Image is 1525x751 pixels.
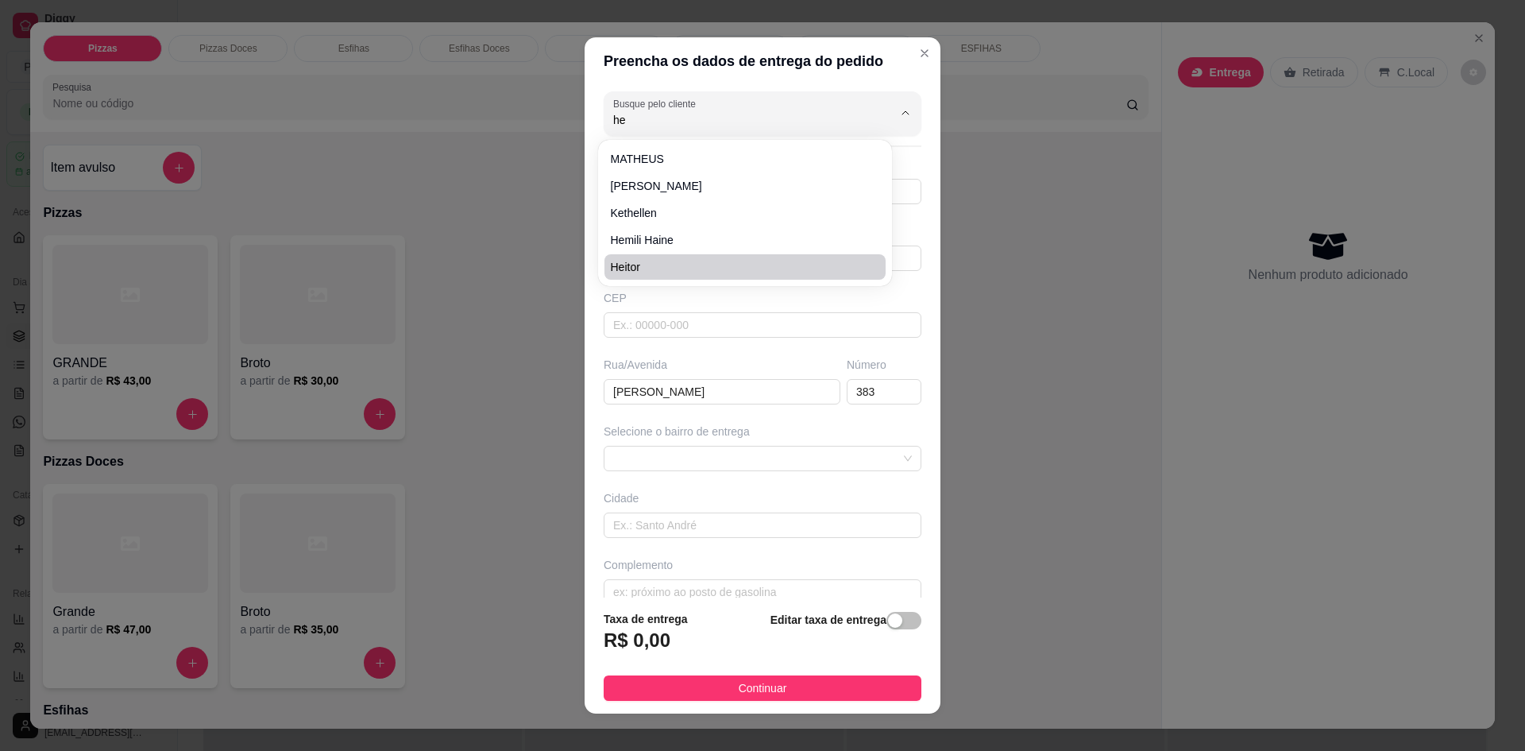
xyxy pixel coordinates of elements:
[604,146,886,280] ul: Suggestions
[770,614,886,626] strong: Editar taxa de entrega
[604,579,921,605] input: ex: próximo ao posto de gasolina
[604,613,688,625] strong: Taxa de entrega
[847,357,921,373] div: Número
[604,513,921,538] input: Ex.: Santo André
[739,679,787,697] span: Continuar
[912,41,937,66] button: Close
[611,151,863,167] span: MATHEUS
[604,557,921,573] div: Complemento
[604,290,921,306] div: CEP
[585,37,940,85] header: Preencha os dados de entrega do pedido
[613,112,867,128] input: Busque pelo cliente
[601,143,889,283] div: Suggestions
[611,205,863,221] span: Kethellen
[611,178,863,194] span: [PERSON_NAME]
[604,312,921,338] input: Ex.: 00000-000
[611,259,863,275] span: Heitor
[604,490,921,506] div: Cidade
[611,232,863,248] span: hemili haine
[893,100,918,126] button: Show suggestions
[604,424,921,439] div: Selecione o bairro de entrega
[613,97,701,110] label: Busque pelo cliente
[604,379,840,405] input: Ex.: Rua Oscar Freire
[847,379,921,405] input: Ex.: 44
[604,628,670,653] h3: R$ 0,00
[604,357,840,373] div: Rua/Avenida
